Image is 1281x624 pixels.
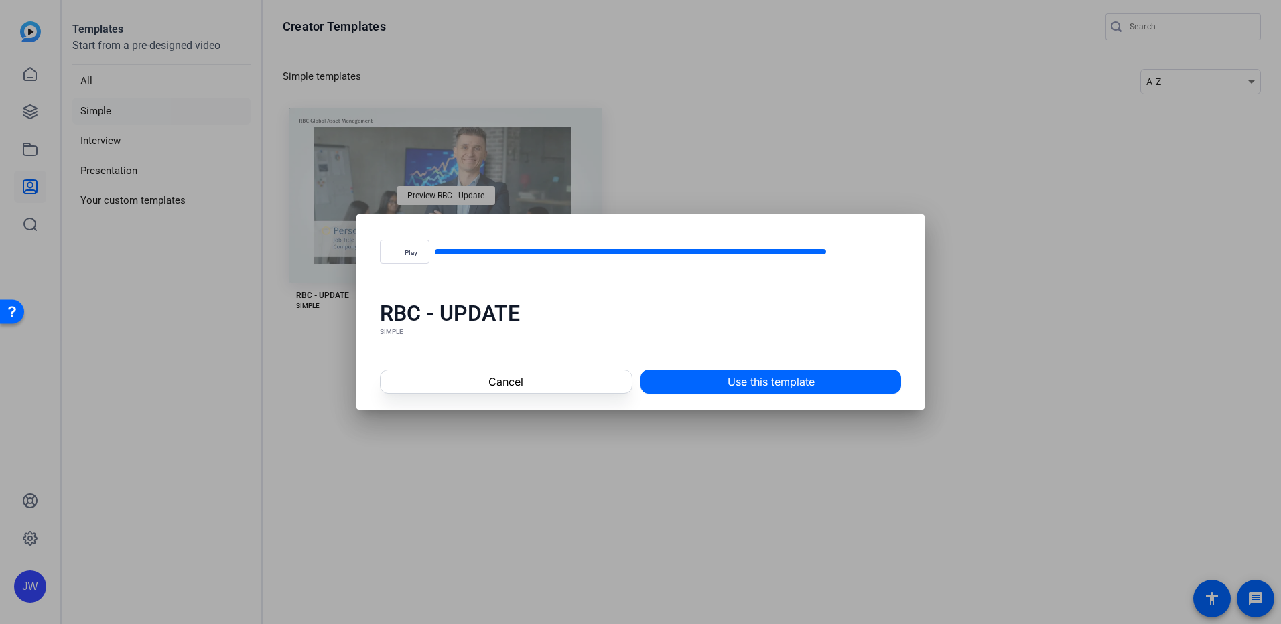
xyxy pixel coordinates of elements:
span: Use this template [728,374,815,390]
button: Fullscreen [869,236,901,268]
div: RBC - UPDATE [380,300,902,327]
span: Play [405,249,417,257]
button: Mute [831,236,864,268]
button: Use this template [640,370,901,394]
div: SIMPLE [380,327,902,337]
button: Play [380,240,429,264]
span: Cancel [488,374,523,390]
button: Cancel [380,370,632,394]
